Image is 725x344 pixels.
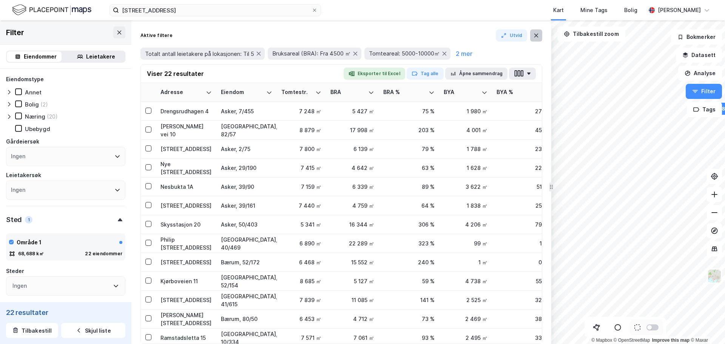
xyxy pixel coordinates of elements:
[281,315,321,323] div: 6 453 ㎡
[281,126,321,134] div: 8 879 ㎡
[497,315,548,323] div: 38 %
[281,164,321,172] div: 7 415 ㎡
[383,145,435,153] div: 79 %
[330,239,374,247] div: 22 289 ㎡
[221,183,272,191] div: Asker, 39/90
[383,334,435,342] div: 93 %
[160,258,212,266] div: [STREET_ADDRESS]
[221,145,272,153] div: Asker, 2/75
[61,323,125,338] button: Skjul liste
[614,338,650,343] a: OpenStreetMap
[687,102,722,117] button: Tags
[272,50,351,57] span: Bruksareal (BRA): Fra 4500 ㎡
[497,221,548,228] div: 79 %
[281,107,321,115] div: 7 248 ㎡
[383,239,435,247] div: 323 %
[553,6,564,15] div: Kart
[330,221,374,228] div: 16 344 ㎡
[6,137,39,146] div: Gårdeiersøk
[160,334,212,342] div: Ramstadsletta 15
[330,277,374,285] div: 5 127 ㎡
[160,202,212,210] div: [STREET_ADDRESS]
[444,221,487,228] div: 4 206 ㎡
[687,308,725,344] div: Kontrollprogram for chat
[160,183,212,191] div: Nesbukta 1A
[497,183,548,191] div: 51 %
[496,29,528,42] button: Utvid
[160,221,212,228] div: Skysstasjon 20
[383,107,435,115] div: 75 %
[281,334,321,342] div: 7 571 ㎡
[444,145,487,153] div: 1 788 ㎡
[160,236,212,251] div: Philip [STREET_ADDRESS]
[383,258,435,266] div: 240 %
[330,183,374,191] div: 6 339 ㎡
[383,126,435,134] div: 203 %
[18,251,44,257] div: 68,688 k㎡
[221,107,272,115] div: Asker, 7/455
[686,84,722,99] button: Filter
[445,68,508,80] button: Åpne sammendrag
[119,5,312,16] input: Søk på adresse, matrikkel, gårdeiere, leietakere eller personer
[25,113,45,120] div: Næring
[444,334,487,342] div: 2 495 ㎡
[676,48,722,63] button: Datasett
[330,89,365,96] div: BRA
[221,164,272,172] div: Asker, 29/190
[25,101,39,108] div: Bolig
[687,308,725,344] iframe: Chat Widget
[25,89,42,96] div: Annet
[671,29,722,45] button: Bokmerker
[383,164,435,172] div: 63 %
[444,315,487,323] div: 2 469 ㎡
[160,296,212,304] div: [STREET_ADDRESS]
[444,89,478,96] div: BYA
[497,277,548,285] div: 55 %
[383,296,435,304] div: 141 %
[497,164,548,172] div: 22 %
[330,258,374,266] div: 15 552 ㎡
[147,69,204,78] div: Viser 22 resultater
[281,277,321,285] div: 8 685 ㎡
[281,202,321,210] div: 7 440 ㎡
[707,269,722,283] img: Z
[85,251,122,257] div: 22 eiendommer
[330,334,374,342] div: 7 061 ㎡
[383,277,435,285] div: 59 %
[330,164,374,172] div: 4 642 ㎡
[444,239,487,247] div: 99 ㎡
[383,183,435,191] div: 89 %
[221,202,272,210] div: Asker, 39/161
[497,334,548,342] div: 33 %
[221,122,272,138] div: [GEOGRAPHIC_DATA], 82/57
[557,26,625,42] button: Tilbakestill zoom
[454,49,475,59] button: 2 mer
[444,164,487,172] div: 1 628 ㎡
[497,202,548,210] div: 25 %
[6,267,24,276] div: Steder
[591,338,612,343] a: Mapbox
[624,6,637,15] div: Bolig
[145,50,254,57] span: Totalt antall leietakere på lokasjonen: Til 5
[160,89,203,96] div: Adresse
[11,152,25,161] div: Ingen
[330,145,374,153] div: 6 139 ㎡
[25,125,50,133] div: Ubebygd
[444,202,487,210] div: 1 838 ㎡
[17,238,42,247] div: Område 1
[11,185,25,194] div: Ingen
[12,281,27,290] div: Ingen
[652,338,690,343] a: Improve this map
[40,101,48,108] div: (2)
[281,258,321,266] div: 6 468 ㎡
[497,126,548,134] div: 45 %
[6,26,24,39] div: Filter
[497,296,548,304] div: 32 %
[160,277,212,285] div: Kjørboveien 11
[444,258,487,266] div: 1 ㎡
[383,315,435,323] div: 73 %
[444,296,487,304] div: 2 525 ㎡
[221,315,272,323] div: Bærum, 80/50
[658,6,701,15] div: [PERSON_NAME]
[281,221,321,228] div: 5 341 ㎡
